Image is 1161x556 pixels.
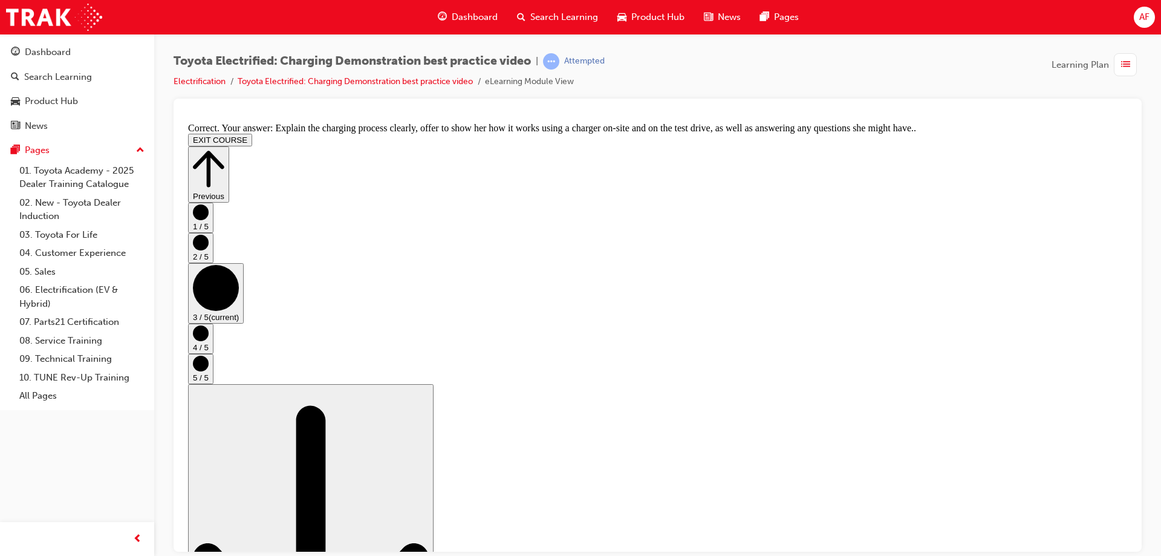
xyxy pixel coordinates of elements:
[10,134,25,143] span: 2 / 5
[25,94,78,108] div: Product Hub
[536,54,538,68] span: |
[5,115,149,137] a: News
[11,145,20,156] span: pages-icon
[133,532,142,547] span: prev-icon
[438,10,447,25] span: guage-icon
[564,56,605,67] div: Attempted
[174,76,226,87] a: Electrification
[774,10,799,24] span: Pages
[5,139,149,162] button: Pages
[694,5,750,30] a: news-iconNews
[10,255,25,264] span: 5 / 5
[5,5,944,16] div: Correct. Your answer: Explain the charging process clearly, offer to show her how it works using ...
[718,10,741,24] span: News
[11,72,19,83] span: search-icon
[15,313,149,332] a: 07. Parts21 Certification
[704,10,713,25] span: news-icon
[5,39,149,139] button: DashboardSearch LearningProduct HubNews
[10,225,25,234] span: 4 / 5
[631,10,685,24] span: Product Hub
[1052,53,1142,76] button: Learning Plan
[617,10,626,25] span: car-icon
[5,90,149,113] a: Product Hub
[174,54,531,68] span: Toyota Electrified: Charging Demonstration best practice video
[5,236,30,266] button: 5 / 5
[25,195,56,204] span: (current)
[760,10,769,25] span: pages-icon
[5,41,149,64] a: Dashboard
[1134,7,1155,28] button: AF
[15,281,149,313] a: 06. Electrification (EV & Hybrid)
[11,96,20,107] span: car-icon
[608,5,694,30] a: car-iconProduct Hub
[25,45,71,59] div: Dashboard
[5,28,46,85] button: Previous
[11,121,20,132] span: news-icon
[1139,10,1150,24] span: AF
[543,53,559,70] span: learningRecordVerb_ATTEMPT-icon
[517,10,525,25] span: search-icon
[15,332,149,350] a: 08. Service Training
[15,226,149,244] a: 03. Toyota For Life
[1052,58,1109,72] span: Learning Plan
[15,244,149,263] a: 04. Customer Experience
[15,368,149,387] a: 10. TUNE Rev-Up Training
[5,66,149,88] a: Search Learning
[15,263,149,281] a: 05. Sales
[15,194,149,226] a: 02. New - Toyota Dealer Induction
[15,350,149,368] a: 09. Technical Training
[24,70,92,84] div: Search Learning
[507,5,608,30] a: search-iconSearch Learning
[530,10,598,24] span: Search Learning
[10,195,25,204] span: 3 / 5
[136,143,145,159] span: up-icon
[25,143,50,157] div: Pages
[15,387,149,405] a: All Pages
[5,16,69,28] button: EXIT COURSE
[5,206,30,236] button: 4 / 5
[10,74,41,83] span: Previous
[238,76,473,87] a: Toyota Electrified: Charging Demonstration best practice video
[10,104,25,113] span: 1 / 5
[428,5,507,30] a: guage-iconDashboard
[485,75,574,89] li: eLearning Module View
[750,5,808,30] a: pages-iconPages
[15,162,149,194] a: 01. Toyota Academy - 2025 Dealer Training Catalogue
[452,10,498,24] span: Dashboard
[5,115,30,145] button: 2 / 5
[5,85,30,115] button: 1 / 5
[6,4,102,31] img: Trak
[1121,57,1130,73] span: list-icon
[11,47,20,58] span: guage-icon
[25,119,48,133] div: News
[5,145,60,206] button: 3 / 5(current)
